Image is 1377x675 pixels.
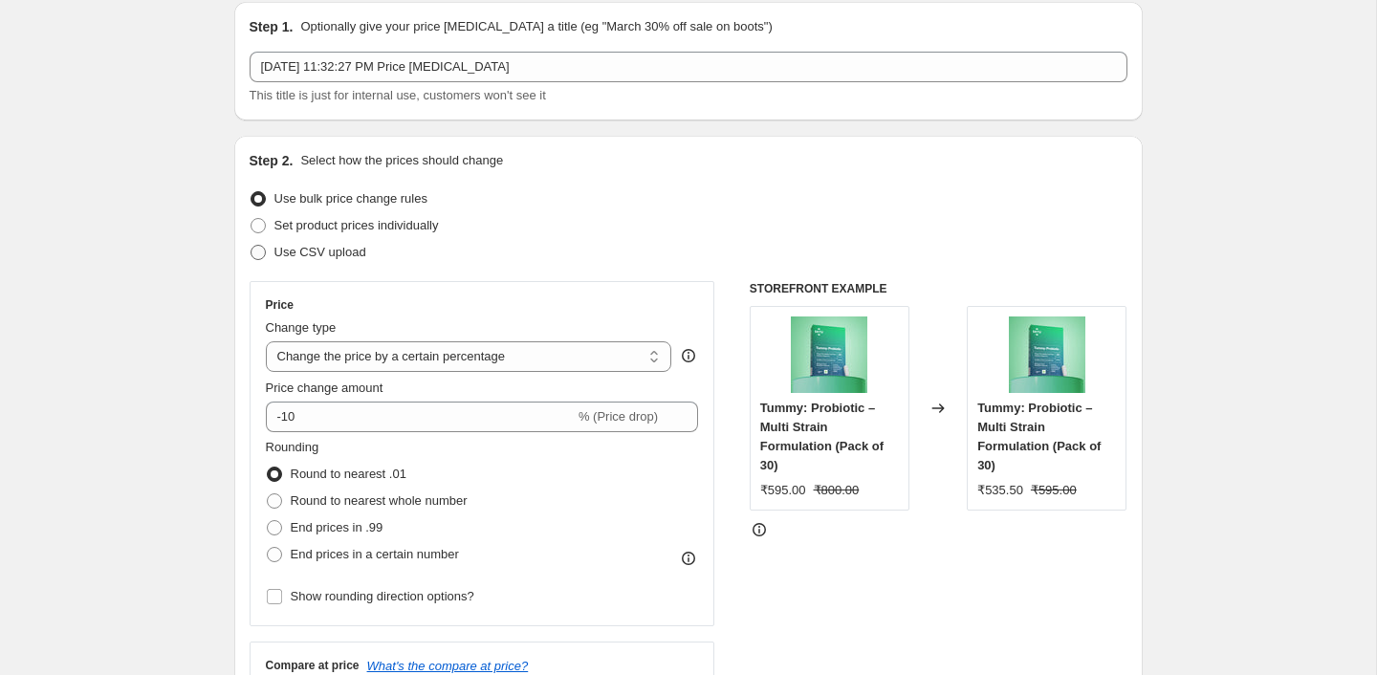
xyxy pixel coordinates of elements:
[291,467,406,481] span: Round to nearest .01
[291,547,459,561] span: End prices in a certain number
[266,320,337,335] span: Change type
[250,151,294,170] h2: Step 2.
[274,218,439,232] span: Set product prices individually
[814,481,860,500] strike: ₹800.00
[291,493,468,508] span: Round to nearest whole number
[291,520,383,534] span: End prices in .99
[1009,316,1085,393] img: Tummy-Probiotic-KV_80x.jpg
[250,88,546,102] span: This title is just for internal use, customers won't see it
[250,52,1127,82] input: 30% off holiday sale
[291,589,474,603] span: Show rounding direction options?
[750,281,1127,296] h6: STOREFRONT EXAMPLE
[760,401,884,472] span: Tummy: Probiotic – Multi Strain Formulation (Pack of 30)
[266,297,294,313] h3: Price
[791,316,867,393] img: Tummy-Probiotic-KV_80x.jpg
[300,17,772,36] p: Optionally give your price [MEDICAL_DATA] a title (eg "March 30% off sale on boots")
[250,17,294,36] h2: Step 1.
[760,481,806,500] div: ₹595.00
[679,346,698,365] div: help
[274,191,427,206] span: Use bulk price change rules
[579,409,658,424] span: % (Price drop)
[266,440,319,454] span: Rounding
[367,659,529,673] button: What's the compare at price?
[266,402,575,432] input: -15
[300,151,503,170] p: Select how the prices should change
[274,245,366,259] span: Use CSV upload
[977,481,1023,500] div: ₹535.50
[1031,481,1077,500] strike: ₹595.00
[266,658,360,673] h3: Compare at price
[266,381,383,395] span: Price change amount
[977,401,1101,472] span: Tummy: Probiotic – Multi Strain Formulation (Pack of 30)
